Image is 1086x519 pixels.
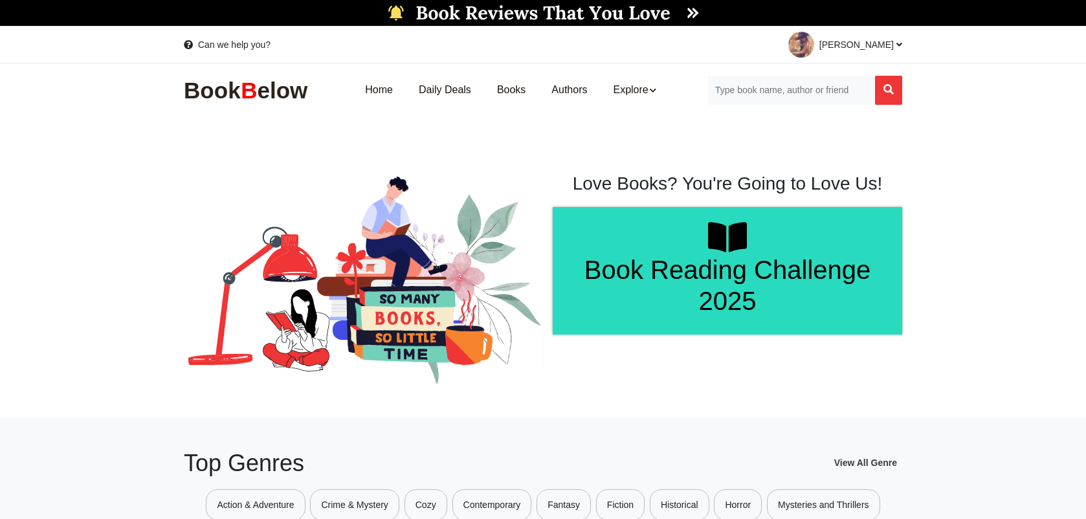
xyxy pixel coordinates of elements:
span: [PERSON_NAME] [819,39,902,50]
h1: Book Reading Challenge 2025 [566,254,889,316]
a: Book Reading Challenge 2025 [553,207,902,335]
img: BookBelow Logo [184,77,313,104]
button: Search [875,76,902,105]
h2: Top Genres [184,449,304,477]
a: Daily Deals [406,70,484,111]
a: [PERSON_NAME] [778,27,902,63]
input: Search for Books [707,76,875,105]
h1: Love Books? You're Going to Love Us! [553,173,902,195]
a: Home [352,70,406,111]
a: Can we help you? [184,38,271,51]
a: Authors [538,70,600,111]
a: Explore [600,70,669,111]
img: 1758730861.jpeg [788,32,814,58]
a: View All Genre [834,456,902,469]
img: BookBelow Home Slider [184,173,544,387]
a: Books [484,70,538,111]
